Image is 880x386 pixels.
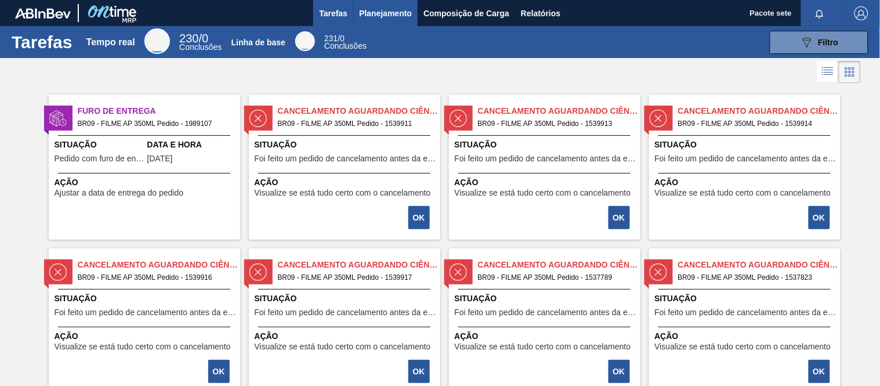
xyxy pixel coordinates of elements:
img: status [450,264,467,281]
span: BR09 - FILME AP 350ML Pedido - 1539917 [278,271,431,284]
button: OK [408,360,430,383]
span: BR09 - FILME AP 350ML Pedido - 1539914 [678,117,831,130]
span: Foi feito um pedido de cancelamento antes da etapa de aguardando faturamento [255,154,437,163]
img: status [49,264,67,281]
div: Completar tarefa: 30024616 [810,205,831,230]
span: Ação [255,176,437,189]
span: Cancelamento aguardando ciência [678,259,841,271]
span: Situação [455,139,638,151]
span: Cancelamento aguardando ciência [278,259,440,271]
span: Pedido com furo de entrega [55,154,144,163]
span: Furo de Entrega [78,105,240,117]
span: 231 [324,34,338,43]
span: BR09 - FILME AP 350ML Pedido - 1537823 [678,271,831,284]
span: Cancelamento aguardando ciência [478,259,640,271]
font: Conclusões [179,42,222,52]
span: 09/09/2025, [147,154,173,163]
span: BR09 - FILME AP 350ML Pedido - 1537789 [478,271,631,284]
div: Completar tarefa: 30024618 [410,359,431,384]
span: Visualize se está tudo certo com o cancelamento [255,342,431,351]
button: OK [809,360,830,383]
img: status [650,110,667,127]
span: Foi feito um pedido de cancelamento antes da etapa de aguardando faturamento [255,308,437,317]
span: Data e Hora [147,139,237,151]
button: OK [208,360,230,383]
span: Ação [55,176,237,189]
span: Visualize se está tudo certo com o cancelamento [455,342,631,351]
font: Linha de base [231,38,285,47]
font: Tarefas [319,9,347,18]
font: Relatórios [521,9,560,18]
button: OK [408,206,430,229]
button: OK [809,206,830,229]
span: Situação [55,139,144,151]
font: 0 [340,34,345,43]
span: Ação [655,330,838,342]
div: Completar tarefa: 30024617 [209,359,231,384]
font: Pacote sete [750,9,792,17]
span: Situação [655,293,838,305]
span: Cancelamento aguardando ciência [78,259,240,271]
font: / [338,34,340,43]
span: Ação [255,330,437,342]
span: 230 [179,32,198,45]
span: Visualize se está tudo certo com o cancelamento [655,342,831,351]
img: status [450,110,467,127]
span: Foi feito um pedido de cancelamento antes da etapa de aguardando faturamento [455,154,638,163]
span: Situação [55,293,237,305]
div: Linha de base [295,31,315,51]
span: BR09 - FILME AP 350ML Pedido - 1989107 [78,117,231,130]
font: Composição de Carga [423,9,509,18]
font: Tempo real [86,37,135,47]
span: Visualize se está tudo certo com o cancelamento [455,189,631,197]
button: Notificações [801,5,838,21]
span: Situação [455,293,638,305]
div: Tempo real [144,28,170,54]
font: Planejamento [359,9,412,18]
img: status [249,264,267,281]
span: Visualize se está tudo certo com o cancelamento [55,342,231,351]
button: OK [609,360,630,383]
span: Situação [255,139,437,151]
span: BR09 - FILME AP 350ML Pedido - 1539913 [478,117,631,130]
div: Completar tarefa: 30024620 [810,359,831,384]
font: 0 [202,32,208,45]
font: Filtro [819,38,839,47]
span: Cancelamento aguardando ciência [678,105,841,117]
span: Ajustar a data de entrega do pedido [55,189,184,197]
span: Ação [455,176,638,189]
span: Foi feito um pedido de cancelamento antes da etapa de aguardando faturamento [455,308,638,317]
div: Completar tarefa: 30024614 [410,205,431,230]
font: Conclusões [324,41,367,50]
span: Ação [455,330,638,342]
font: / [199,32,202,45]
span: Visualize se está tudo certo com o cancelamento [655,189,831,197]
span: Foi feito um pedido de cancelamento antes da etapa de aguardando faturamento [655,154,838,163]
span: Visualize se está tudo certo com o cancelamento [255,189,431,197]
span: Foi feito um pedido de cancelamento antes da etapa de aguardando faturamento [55,308,237,317]
span: Cancelamento aguardando ciência [278,105,440,117]
span: BR09 - FILME AP 350ML Pedido - 1539916 [78,271,231,284]
span: Situação [255,293,437,305]
span: Ação [55,330,237,342]
span: Cancelamento aguardando ciência [478,105,640,117]
img: status [49,110,67,127]
div: Completar tarefa: 30024619 [610,359,631,384]
img: TNhmsLtSVTkK8tSr43FrP2fwEKptu5GPRR3wAAAABJRU5ErkJggg== [15,8,71,19]
button: Filtro [770,31,868,54]
span: BR09 - FILME AP 350ML Pedido - 1539911 [278,117,431,130]
font: Tarefas [12,33,73,52]
span: Foi feito um pedido de cancelamento antes da etapa de aguardando faturamento [655,308,838,317]
span: Situação [655,139,838,151]
button: OK [609,206,630,229]
div: Visão em Lista [817,61,839,83]
img: status [650,264,667,281]
div: Completar tarefa: 30024615 [610,205,631,230]
span: Ação [655,176,838,189]
div: Visão em Cards [839,61,861,83]
img: status [249,110,267,127]
div: Tempo real [179,34,222,51]
img: Sair [854,6,868,20]
div: Linha de base [324,35,367,50]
